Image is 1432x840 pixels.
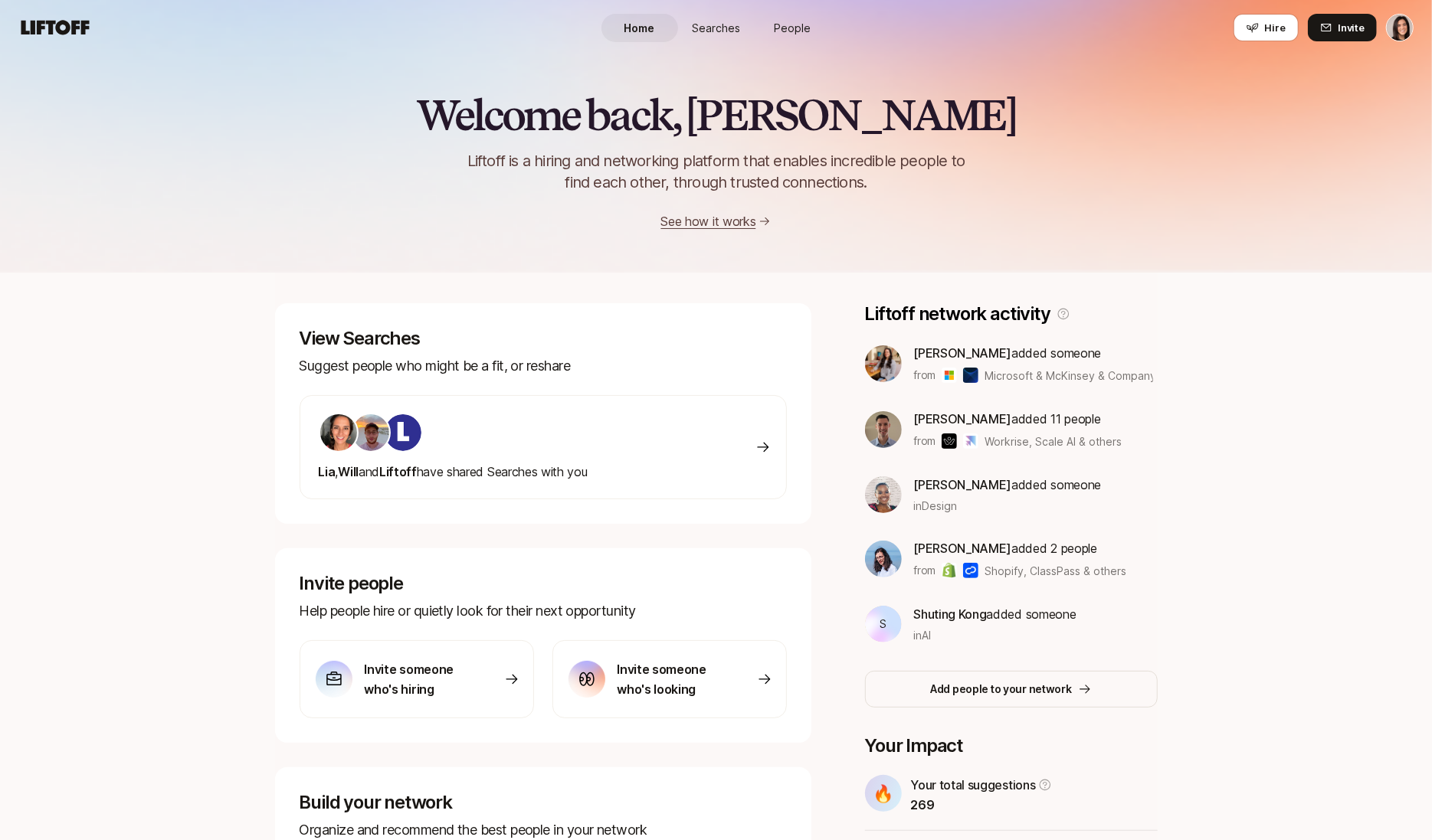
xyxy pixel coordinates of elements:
[1387,15,1413,41] img: Eleanor Morgan
[963,433,978,449] img: Scale AI
[914,498,958,514] span: in Design
[1308,14,1377,41] button: Invite
[319,464,588,479] span: have shared Searches with you
[865,345,902,382] img: d0e06323_f622_491a_9240_2a93b4987f19.jpg
[963,563,978,578] img: ClassPass
[416,92,1016,138] h2: Welcome back, [PERSON_NAME]
[1339,20,1365,35] span: Invite
[985,433,1122,449] span: Workrise, Scale AI & others
[914,432,936,450] p: from
[385,414,421,451] img: ACg8ocKIuO9-sklR2KvA8ZVJz4iZ_g9wtBiQREC3t8A94l4CTg=s160-c
[963,368,978,383] img: McKinsey & Company
[300,600,787,622] p: Help people hire or quietly look for their next opportunity
[319,464,336,479] span: Lia
[865,735,1158,757] p: Your Impact
[942,563,957,578] img: Shopify
[911,795,1053,815] p: 269
[985,369,1156,382] span: Microsoft & McKinsey & Company
[865,303,1050,325] p: Liftoff network activity
[914,345,1012,361] span: [PERSON_NAME]
[914,475,1102,495] p: added someone
[914,366,936,384] p: from
[865,671,1158,708] button: Add people to your network
[320,414,357,451] img: 490561b5_2133_45f3_8e39_178badb376a1.jpg
[914,538,1127,558] p: added 2 people
[442,150,991,193] p: Liftoff is a hiring and networking platform that enables incredible people to find each other, th...
[914,343,1154,363] p: added someone
[678,14,755,42] a: Searches
[661,214,756,229] a: See how it works
[601,14,678,42] a: Home
[914,409,1122,429] p: added 11 people
[911,775,1036,795] p: Your total suggestions
[300,573,787,594] p: Invite people
[880,615,886,633] p: S
[914,477,1012,492] span: [PERSON_NAME]
[942,433,957,449] img: Workrise
[775,20,811,36] span: People
[865,411,902,448] img: bf8f663c_42d6_4f7d_af6b_5f71b9527721.jpg
[336,464,339,479] span: ,
[755,14,831,42] a: People
[865,476,902,513] img: dbb69939_042d_44fe_bb10_75f74df84f7f.jpg
[914,411,1012,427] span: [PERSON_NAME]
[352,414,389,451] img: ACg8ocJgLS4_X9rs-p23w7LExaokyEoWgQo9BGx67dOfttGDosg=s160-c
[359,464,379,479] span: and
[914,561,936,580] p: from
[865,541,902,577] img: 3b21b1e9_db0a_4655_a67f_ab9b1489a185.jpg
[300,355,787,377] p: Suggest people who might be a fit, or reshare
[300,328,787,349] p: View Searches
[914,627,932,643] span: in AI
[914,604,1076,624] p: added someone
[1265,20,1286,35] span: Hire
[300,792,787,813] p: Build your network
[1386,14,1414,41] button: Eleanor Morgan
[624,20,655,36] span: Home
[985,563,1126,579] span: Shopify, ClassPass & others
[365,659,472,699] p: Invite someone who's hiring
[338,464,359,479] span: Will
[942,368,957,383] img: Microsoft
[865,775,902,812] div: 🔥
[692,20,740,36] span: Searches
[914,606,987,622] span: Shuting Kong
[930,680,1072,698] p: Add people to your network
[1234,14,1299,41] button: Hire
[914,541,1012,556] span: [PERSON_NAME]
[618,659,725,699] p: Invite someone who's looking
[379,464,417,479] span: Liftoff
